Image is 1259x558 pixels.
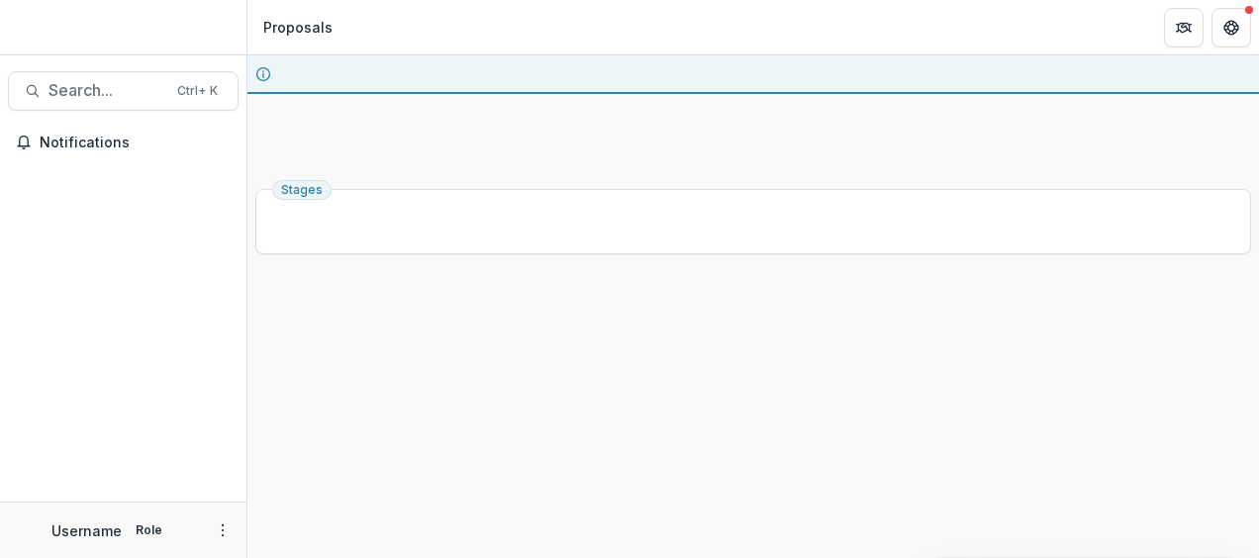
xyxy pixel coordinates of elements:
button: Notifications [8,127,239,158]
div: Ctrl + K [173,80,222,102]
div: Proposals [263,17,333,38]
span: Stages [281,183,323,197]
p: Role [130,521,168,539]
button: More [211,518,235,542]
button: Partners [1164,8,1204,47]
span: Notifications [40,135,231,151]
button: Search... [8,71,239,111]
button: Get Help [1211,8,1251,47]
p: Username [51,520,122,541]
nav: breadcrumb [255,13,340,42]
span: Search... [48,81,165,100]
